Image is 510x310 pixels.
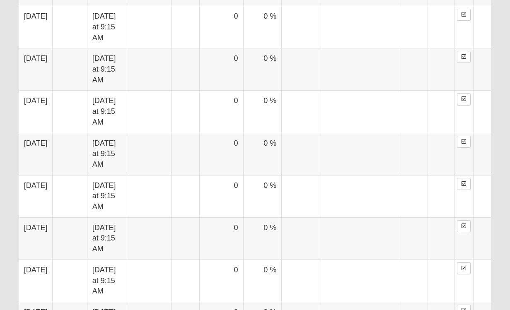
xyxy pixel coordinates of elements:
a: Enter Attendance [457,220,471,232]
td: 0 [199,260,243,302]
td: [DATE] [19,133,53,175]
a: Enter Attendance [457,136,471,148]
td: 0 [199,6,243,48]
td: [DATE] [19,6,53,48]
td: 0 % [243,175,282,217]
a: Enter Attendance [457,51,471,63]
td: [DATE] at 9:15 AM [87,6,127,48]
td: [DATE] at 9:15 AM [87,91,127,133]
td: 0 % [243,260,282,302]
td: [DATE] [19,175,53,217]
a: Enter Attendance [457,9,471,21]
td: 0 % [243,91,282,133]
td: [DATE] at 9:15 AM [87,260,127,302]
td: 0 [199,175,243,217]
td: 0 % [243,6,282,48]
a: Enter Attendance [457,262,471,274]
td: 0 % [243,217,282,260]
td: [DATE] [19,48,53,91]
td: [DATE] at 9:15 AM [87,217,127,260]
td: 0 % [243,133,282,175]
td: [DATE] at 9:15 AM [87,175,127,217]
td: 0 [199,48,243,91]
a: Enter Attendance [457,178,471,190]
td: 0 [199,91,243,133]
td: 0 [199,217,243,260]
a: Enter Attendance [457,93,471,105]
td: [DATE] at 9:15 AM [87,133,127,175]
td: 0 % [243,48,282,91]
td: 0 [199,133,243,175]
td: [DATE] at 9:15 AM [87,48,127,91]
td: [DATE] [19,260,53,302]
td: [DATE] [19,217,53,260]
td: [DATE] [19,91,53,133]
